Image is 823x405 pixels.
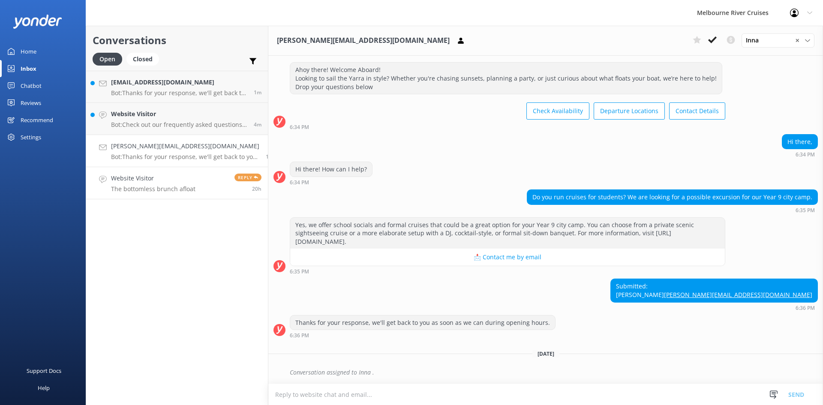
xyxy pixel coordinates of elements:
[796,208,815,213] strong: 6:35 PM
[527,207,818,213] div: Sep 17 2025 06:35pm (UTC +10:00) Australia/Sydney
[795,36,799,45] span: ✕
[290,162,372,177] div: Hi there! How can I help?
[21,94,41,111] div: Reviews
[86,103,268,135] a: Website VisitorBot:Check out our frequently asked questions at [URL][DOMAIN_NAME].4m
[234,174,261,181] span: Reply
[532,350,559,357] span: [DATE]
[273,365,818,380] div: 2025-09-17T23:13:32.026
[111,109,247,119] h4: Website Visitor
[742,33,814,47] div: Assign User
[254,121,261,128] span: Sep 18 2025 09:51am (UTC +10:00) Australia/Sydney
[126,54,163,63] a: Closed
[252,185,261,192] span: Sep 17 2025 01:54pm (UTC +10:00) Australia/Sydney
[290,124,725,130] div: Sep 17 2025 06:34pm (UTC +10:00) Australia/Sydney
[290,268,725,274] div: Sep 17 2025 06:35pm (UTC +10:00) Australia/Sydney
[664,291,812,299] a: [PERSON_NAME][EMAIL_ADDRESS][DOMAIN_NAME]
[290,249,725,266] button: 📩 Contact me by email
[290,365,818,380] div: Conversation assigned to Inna .
[86,135,268,167] a: [PERSON_NAME][EMAIL_ADDRESS][DOMAIN_NAME]Bot:Thanks for your response, we'll get back to you as s...
[290,180,309,185] strong: 6:34 PM
[21,43,36,60] div: Home
[290,218,725,249] div: Yes, we offer school socials and formal cruises that could be a great option for your Year 9 city...
[93,54,126,63] a: Open
[27,362,61,379] div: Support Docs
[21,77,42,94] div: Chatbot
[111,153,259,161] p: Bot: Thanks for your response, we'll get back to you as soon as we can during opening hours.
[21,111,53,129] div: Recommend
[38,379,50,396] div: Help
[111,185,195,193] p: The bottomless brunch afloat
[111,78,247,87] h4: [EMAIL_ADDRESS][DOMAIN_NAME]
[111,141,259,151] h4: [PERSON_NAME][EMAIL_ADDRESS][DOMAIN_NAME]
[86,71,268,103] a: [EMAIL_ADDRESS][DOMAIN_NAME]Bot:Thanks for your response, we'll get back to you as soon as we can...
[782,151,818,157] div: Sep 17 2025 06:34pm (UTC +10:00) Australia/Sydney
[290,315,555,330] div: Thanks for your response, we'll get back to you as soon as we can during opening hours.
[527,190,817,204] div: Do you run cruises for students? We are looking for a possible excursion for our Year 9 city camp.
[126,53,159,66] div: Closed
[93,53,122,66] div: Open
[266,153,275,160] span: Sep 17 2025 06:36pm (UTC +10:00) Australia/Sydney
[290,63,722,94] div: Ahoy there! Welcome Aboard! Looking to sail the Yarra in style? Whether you're chasing sunsets, p...
[111,121,247,129] p: Bot: Check out our frequently asked questions at [URL][DOMAIN_NAME].
[526,102,589,120] button: Check Availability
[290,269,309,274] strong: 6:35 PM
[746,36,764,45] span: Inna
[86,167,268,199] a: Website VisitorThe bottomless brunch afloatReply20h
[610,305,818,311] div: Sep 17 2025 06:36pm (UTC +10:00) Australia/Sydney
[111,174,195,183] h4: Website Visitor
[796,152,815,157] strong: 6:34 PM
[21,129,41,146] div: Settings
[290,332,556,338] div: Sep 17 2025 06:36pm (UTC +10:00) Australia/Sydney
[290,179,372,185] div: Sep 17 2025 06:34pm (UTC +10:00) Australia/Sydney
[21,60,36,77] div: Inbox
[111,89,247,97] p: Bot: Thanks for your response, we'll get back to you as soon as we can during opening hours.
[611,279,817,302] div: Submitted: [PERSON_NAME]
[796,306,815,311] strong: 6:36 PM
[669,102,725,120] button: Contact Details
[254,89,261,96] span: Sep 18 2025 09:54am (UTC +10:00) Australia/Sydney
[277,35,450,46] h3: [PERSON_NAME][EMAIL_ADDRESS][DOMAIN_NAME]
[594,102,665,120] button: Departure Locations
[13,15,62,29] img: yonder-white-logo.png
[290,125,309,130] strong: 6:34 PM
[290,333,309,338] strong: 6:36 PM
[93,32,261,48] h2: Conversations
[782,135,817,149] div: Hi there,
